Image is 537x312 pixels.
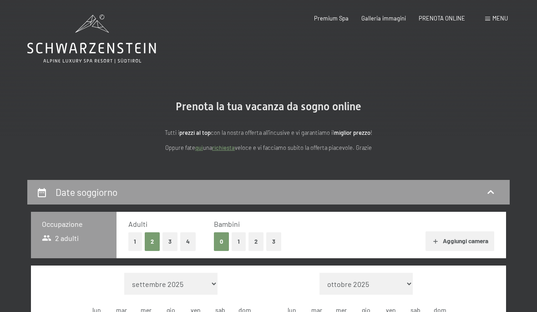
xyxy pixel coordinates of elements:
[492,15,508,22] span: Menu
[128,232,142,251] button: 1
[162,232,177,251] button: 3
[195,144,203,151] a: quì
[56,186,117,198] h2: Date soggiorno
[314,15,349,22] a: Premium Spa
[128,220,147,228] span: Adulti
[214,220,240,228] span: Bambini
[180,232,196,251] button: 4
[334,129,370,136] strong: miglior prezzo
[248,232,263,251] button: 2
[214,232,229,251] button: 0
[145,232,160,251] button: 2
[42,233,79,243] span: 2 adulti
[232,232,246,251] button: 1
[212,144,235,151] a: richiesta
[266,232,281,251] button: 3
[179,129,211,136] strong: prezzi al top
[419,15,465,22] a: PRENOTA ONLINE
[361,15,406,22] a: Galleria immagini
[86,128,451,137] p: Tutti i con la nostra offerta all'incusive e vi garantiamo il !
[86,143,451,152] p: Oppure fate una veloce e vi facciamo subito la offerta piacevole. Grazie
[42,219,106,229] h3: Occupazione
[176,100,361,113] span: Prenota la tua vacanza da sogno online
[426,231,494,251] button: Aggiungi camera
